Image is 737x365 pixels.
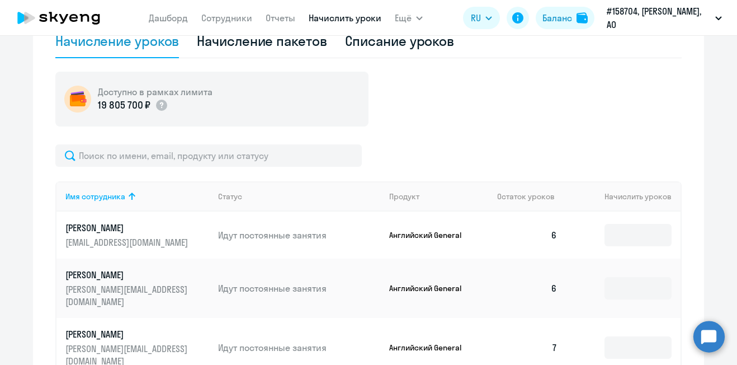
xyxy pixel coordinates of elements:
div: Списание уроков [345,32,455,50]
td: 6 [488,259,566,318]
button: RU [463,7,500,29]
input: Поиск по имени, email, продукту или статусу [55,144,362,167]
p: [PERSON_NAME] [65,269,191,281]
div: Продукт [389,191,489,202]
a: [PERSON_NAME][EMAIL_ADDRESS][DOMAIN_NAME] [65,222,209,249]
a: Начислить уроки [309,12,381,24]
p: #158704, [PERSON_NAME], АО [607,4,711,31]
p: [PERSON_NAME][EMAIL_ADDRESS][DOMAIN_NAME] [65,283,191,308]
a: Отчеты [266,12,295,24]
p: Идут постоянные занятия [218,282,380,294]
h5: Доступно в рамках лимита [98,86,212,98]
a: Дашборд [149,12,188,24]
td: 6 [488,212,566,259]
img: wallet-circle.png [64,86,91,113]
p: [PERSON_NAME] [65,222,191,234]
a: [PERSON_NAME][PERSON_NAME][EMAIL_ADDRESS][DOMAIN_NAME] [65,269,209,308]
p: Английский General [389,343,473,353]
span: RU [471,11,481,25]
p: Английский General [389,230,473,240]
p: 19 805 700 ₽ [98,98,150,113]
div: Остаток уроков [497,191,566,202]
p: Идут постоянные занятия [218,341,380,354]
img: balance [577,12,588,24]
button: #158704, [PERSON_NAME], АО [601,4,727,31]
div: Начисление уроков [55,32,179,50]
p: Английский General [389,283,473,293]
p: Идут постоянные занятия [218,229,380,241]
span: Ещё [395,11,412,25]
div: Продукт [389,191,419,202]
div: Баланс [542,11,572,25]
div: Имя сотрудника [65,191,209,202]
button: Ещё [395,7,423,29]
span: Остаток уроков [497,191,555,202]
div: Статус [218,191,380,202]
div: Начисление пакетов [197,32,327,50]
th: Начислить уроков [566,181,681,212]
button: Балансbalance [536,7,594,29]
div: Статус [218,191,242,202]
a: Сотрудники [201,12,252,24]
div: Имя сотрудника [65,191,125,202]
p: [PERSON_NAME] [65,328,191,340]
p: [EMAIL_ADDRESS][DOMAIN_NAME] [65,236,191,249]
